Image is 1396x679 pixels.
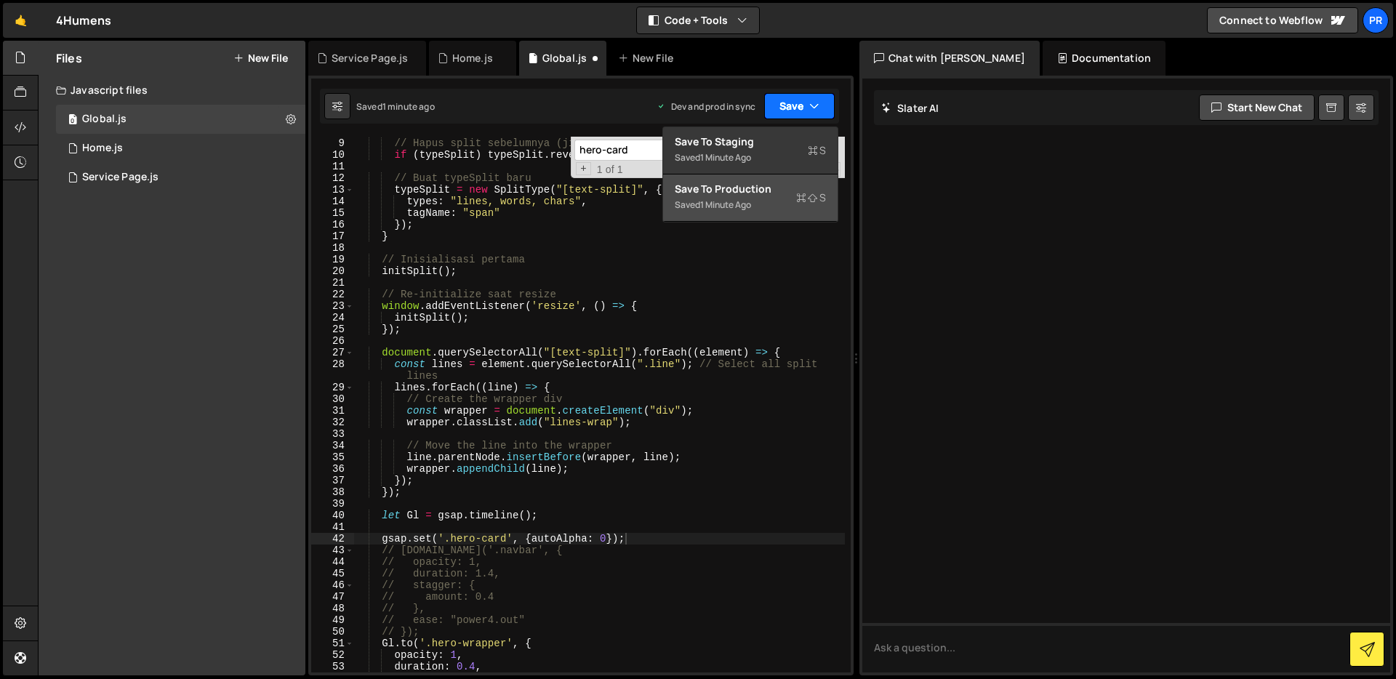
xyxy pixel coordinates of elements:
[311,405,354,417] div: 31
[311,649,354,661] div: 52
[311,463,354,475] div: 36
[311,184,354,196] div: 13
[39,76,305,105] div: Javascript files
[82,171,159,184] div: Service Page.js
[68,115,77,126] span: 0
[311,137,354,149] div: 9
[1043,41,1166,76] div: Documentation
[311,521,354,533] div: 41
[311,254,354,265] div: 19
[311,533,354,545] div: 42
[382,100,435,113] div: 1 minute ago
[311,230,354,242] div: 17
[311,393,354,405] div: 30
[675,182,826,196] div: Save to Production
[764,93,835,119] button: Save
[637,7,759,33] button: Code + Tools
[311,300,354,312] div: 23
[311,289,354,300] div: 22
[311,417,354,428] div: 32
[82,113,127,126] div: Global.js
[700,151,751,164] div: 1 minute ago
[311,451,354,463] div: 35
[311,614,354,626] div: 49
[56,105,305,134] div: 16379/44316.js
[311,475,354,486] div: 37
[657,100,755,113] div: Dev and prod in sync
[311,579,354,591] div: 46
[56,12,111,29] div: 4Humens
[311,196,354,207] div: 14
[1363,7,1389,33] a: Pr
[311,603,354,614] div: 48
[311,172,354,184] div: 12
[311,312,354,324] div: 24
[311,161,354,172] div: 11
[311,591,354,603] div: 47
[233,52,288,64] button: New File
[311,498,354,510] div: 39
[311,486,354,498] div: 38
[56,163,305,192] div: 16379/44318.js
[311,347,354,358] div: 27
[881,101,939,115] h2: Slater AI
[311,626,354,638] div: 50
[56,134,305,163] div: 16379/44317.js
[663,174,838,222] button: Save to ProductionS Saved1 minute ago
[675,149,826,166] div: Saved
[675,196,826,214] div: Saved
[311,638,354,649] div: 51
[311,265,354,277] div: 20
[574,140,757,161] input: Search for
[1207,7,1358,33] a: Connect to Webflow
[576,162,591,175] span: Toggle Replace mode
[700,198,751,211] div: 1 minute ago
[311,382,354,393] div: 29
[311,440,354,451] div: 34
[82,142,123,155] div: Home.js
[663,127,838,174] button: Save to StagingS Saved1 minute ago
[311,568,354,579] div: 45
[796,190,826,205] span: S
[311,335,354,347] div: 26
[311,510,354,521] div: 40
[311,545,354,556] div: 43
[332,51,408,65] div: Service Page.js
[356,100,435,113] div: Saved
[311,207,354,219] div: 15
[311,556,354,568] div: 44
[311,428,354,440] div: 33
[56,50,82,66] h2: Files
[311,661,354,672] div: 53
[1199,95,1315,121] button: Start new chat
[675,134,826,149] div: Save to Staging
[808,143,826,158] span: S
[311,242,354,254] div: 18
[311,324,354,335] div: 25
[591,164,629,175] span: 1 of 1
[542,51,587,65] div: Global.js
[311,358,354,382] div: 28
[311,277,354,289] div: 21
[311,219,354,230] div: 16
[662,126,838,222] div: Code + Tools
[311,149,354,161] div: 10
[452,51,493,65] div: Home.js
[3,3,39,38] a: 🤙
[859,41,1040,76] div: Chat with [PERSON_NAME]
[618,51,679,65] div: New File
